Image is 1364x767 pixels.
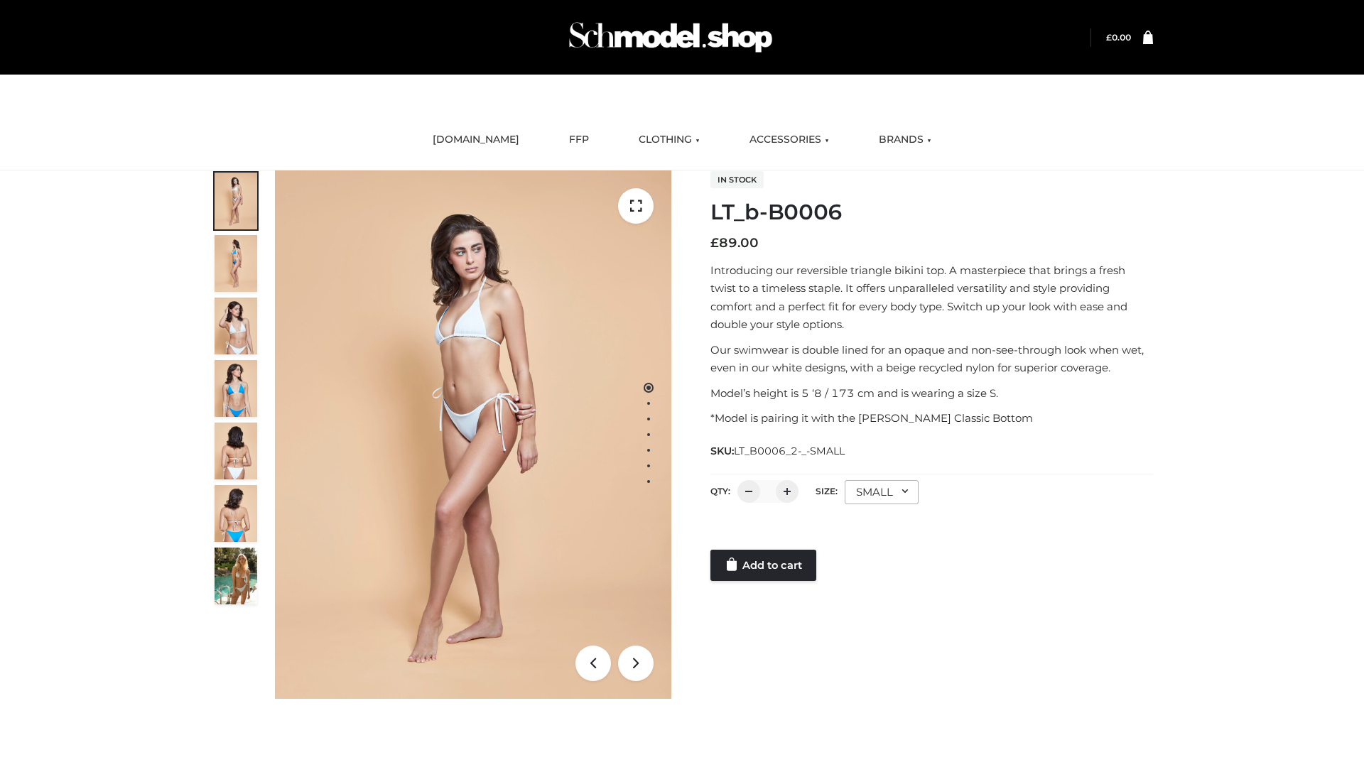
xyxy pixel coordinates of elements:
[710,550,816,581] a: Add to cart
[868,124,942,156] a: BRANDS
[275,170,671,699] img: ArielClassicBikiniTop_CloudNine_AzureSky_OW114ECO_1
[564,9,777,65] img: Schmodel Admin 964
[710,384,1153,403] p: Model’s height is 5 ‘8 / 173 cm and is wearing a size S.
[739,124,840,156] a: ACCESSORIES
[1106,32,1112,43] span: £
[1106,32,1131,43] a: £0.00
[710,341,1153,377] p: Our swimwear is double lined for an opaque and non-see-through look when wet, even in our white d...
[215,548,257,604] img: Arieltop_CloudNine_AzureSky2.jpg
[845,480,919,504] div: SMALL
[710,171,764,188] span: In stock
[710,261,1153,334] p: Introducing our reversible triangle bikini top. A masterpiece that brings a fresh twist to a time...
[710,409,1153,428] p: *Model is pairing it with the [PERSON_NAME] Classic Bottom
[215,173,257,229] img: ArielClassicBikiniTop_CloudNine_AzureSky_OW114ECO_1-scaled.jpg
[710,486,730,496] label: QTY:
[816,486,838,496] label: Size:
[215,360,257,417] img: ArielClassicBikiniTop_CloudNine_AzureSky_OW114ECO_4-scaled.jpg
[628,124,710,156] a: CLOTHING
[710,235,759,251] bdi: 89.00
[1106,32,1131,43] bdi: 0.00
[710,200,1153,225] h1: LT_b-B0006
[215,235,257,292] img: ArielClassicBikiniTop_CloudNine_AzureSky_OW114ECO_2-scaled.jpg
[422,124,530,156] a: [DOMAIN_NAME]
[215,423,257,479] img: ArielClassicBikiniTop_CloudNine_AzureSky_OW114ECO_7-scaled.jpg
[734,445,845,457] span: LT_B0006_2-_-SMALL
[710,235,719,251] span: £
[215,485,257,542] img: ArielClassicBikiniTop_CloudNine_AzureSky_OW114ECO_8-scaled.jpg
[710,442,846,459] span: SKU:
[215,298,257,354] img: ArielClassicBikiniTop_CloudNine_AzureSky_OW114ECO_3-scaled.jpg
[558,124,600,156] a: FFP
